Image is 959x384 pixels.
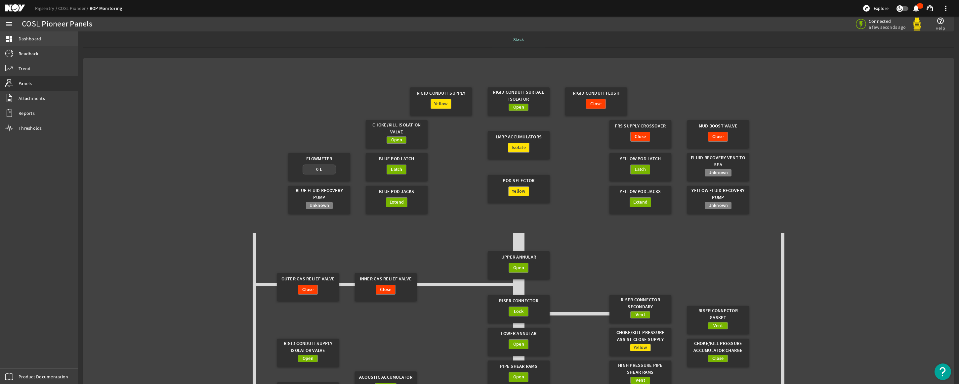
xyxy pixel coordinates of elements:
[869,18,906,24] span: Connected
[513,374,524,380] span: Open
[514,308,523,315] span: Lock
[413,87,469,99] div: Rigid Conduit Supply
[19,65,30,72] span: Trend
[635,133,646,140] span: Close
[713,322,723,329] span: Vent
[280,273,336,285] div: Outer Gas Relief Valve
[491,360,546,372] div: Pipe Shear Rams
[612,120,668,132] div: FRS Supply Crossover
[636,312,645,318] span: Vent
[380,286,391,293] span: Close
[937,17,944,25] mat-icon: help_outline
[513,264,524,271] span: Open
[633,199,648,206] span: Extend
[491,131,546,143] div: LMRP Accumulators
[5,35,13,43] mat-icon: dashboard
[291,153,347,165] div: Flowmeter
[19,50,38,57] span: Readback
[512,188,525,195] span: Yellow
[291,186,347,202] div: Blue Fluid Recovery Pump
[90,5,122,12] a: BOP Monitoring
[690,120,746,132] div: Mud Boost Valve
[369,120,424,136] div: Choke/Kill Isolation Valve
[390,199,404,206] span: Extend
[19,35,41,42] span: Dashboard
[434,101,448,107] span: Yellow
[491,87,546,104] div: Rigid Conduit Surface Isolator
[316,166,318,172] span: 0
[358,273,413,285] div: Inner Gas Relief Valve
[320,166,322,172] span: L
[690,153,746,169] div: Fluid Recovery Vent to Sea
[612,153,668,165] div: Yellow Pod Latch
[491,295,546,307] div: Riser Connector
[302,286,313,293] span: Close
[513,341,524,348] span: Open
[936,25,945,31] span: Help
[19,95,45,102] span: Attachments
[310,202,329,209] span: Unknown
[612,328,668,344] div: Choke/Kill Pressure Assist Close Supply
[19,80,32,87] span: Panels
[358,371,413,383] div: Acoustic Accumulator
[612,295,668,311] div: Riser Connector Secondary
[22,21,92,27] div: COSL Pioneer Panels
[568,87,624,99] div: Rigid Conduit Flush
[634,344,647,351] span: Yellow
[35,5,58,11] a: Rigsentry
[862,4,870,12] mat-icon: explore
[708,169,728,176] span: Unknown
[19,110,35,117] span: Reports
[912,4,920,12] mat-icon: notifications
[635,166,646,173] span: Latch
[491,175,546,186] div: Pod Selector
[690,186,746,202] div: Yellow Fluid Recovery Pump
[690,306,746,322] div: Riser Connector Gasket
[874,5,889,12] span: Explore
[708,202,728,209] span: Unknown
[636,377,645,384] span: Vent
[58,5,90,11] a: COSL Pioneer
[280,339,336,355] div: Rigid Conduit Supply Isolator Valve
[491,328,546,339] div: Lower Annular
[19,373,68,380] span: Product Documentation
[926,4,934,12] mat-icon: support_agent
[938,0,954,16] button: more_vert
[690,339,746,355] div: Choke/Kill Pressure Accumulator Charge
[369,186,424,197] div: Blue Pod Jacks
[612,360,668,377] div: High Pressure Pipe Shear Rams
[303,355,313,362] span: Open
[391,166,402,173] span: Latch
[19,125,42,131] span: Thresholds
[369,153,424,165] div: Blue Pod Latch
[491,251,546,263] div: Upper Annular
[590,101,602,107] span: Close
[910,18,924,31] img: Yellowpod.svg
[712,355,724,362] span: Close
[860,3,891,14] button: Explore
[5,20,13,28] mat-icon: menu
[935,363,951,380] button: Open Resource Center
[391,137,402,143] span: Open
[612,186,668,197] div: Yellow Pod Jacks
[513,37,524,42] span: Stack
[512,144,526,151] span: Isolate
[869,24,906,30] span: a few seconds ago
[712,133,724,140] span: Close
[513,104,524,111] span: Open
